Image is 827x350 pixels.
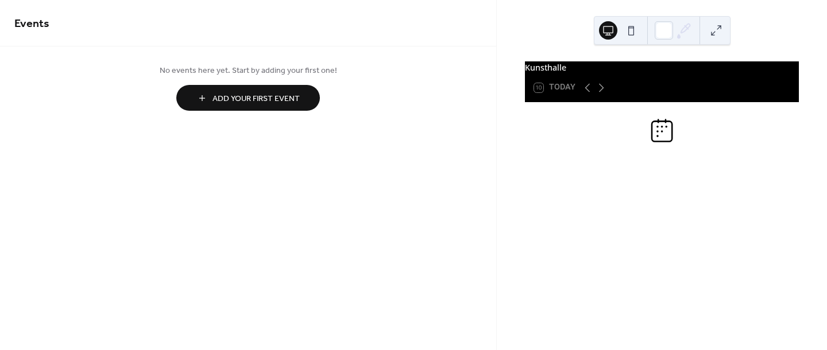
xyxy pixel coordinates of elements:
[14,65,482,77] span: No events here yet. Start by adding your first one!
[525,61,799,74] div: Kunsthalle
[14,13,49,35] span: Events
[14,85,482,111] a: Add Your First Event
[212,93,300,105] span: Add Your First Event
[176,85,320,111] button: Add Your First Event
